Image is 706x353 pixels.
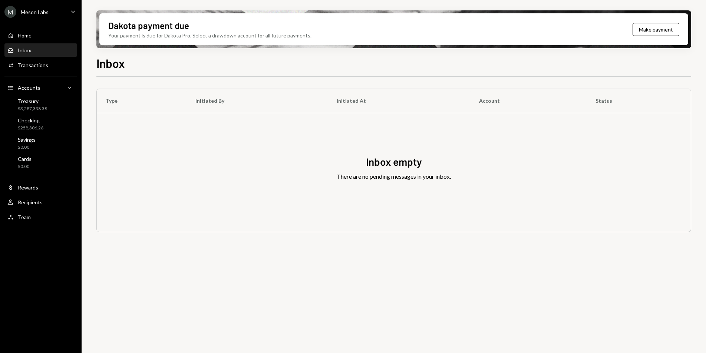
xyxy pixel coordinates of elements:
th: Type [97,89,187,113]
div: Accounts [18,85,40,91]
a: Accounts [4,81,77,94]
div: M [4,6,16,18]
th: Initiated At [328,89,470,113]
div: Checking [18,117,43,123]
button: Make payment [633,23,679,36]
div: $0.00 [18,164,32,170]
div: Cards [18,156,32,162]
a: Cards$0.00 [4,154,77,171]
a: Recipients [4,195,77,209]
th: Status [587,89,691,113]
div: Meson Labs [21,9,49,15]
a: Checking$258,306.26 [4,115,77,133]
a: Savings$0.00 [4,134,77,152]
div: Savings [18,136,36,143]
div: $258,306.26 [18,125,43,131]
a: Home [4,29,77,42]
a: Rewards [4,181,77,194]
div: There are no pending messages in your inbox. [337,172,451,181]
a: Transactions [4,58,77,72]
th: Initiated By [187,89,328,113]
a: Treasury$3,287,338.38 [4,96,77,113]
a: Inbox [4,43,77,57]
div: Dakota payment due [108,19,189,32]
div: $0.00 [18,144,36,151]
a: Team [4,210,77,224]
div: Recipients [18,199,43,205]
div: Team [18,214,31,220]
div: Inbox empty [366,155,422,169]
div: Your payment is due for Dakota Pro. Select a drawdown account for all future payments. [108,32,311,39]
div: Inbox [18,47,31,53]
h1: Inbox [96,56,125,70]
div: $3,287,338.38 [18,106,47,112]
div: Transactions [18,62,48,68]
th: Account [470,89,587,113]
div: Treasury [18,98,47,104]
div: Rewards [18,184,38,191]
div: Home [18,32,32,39]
